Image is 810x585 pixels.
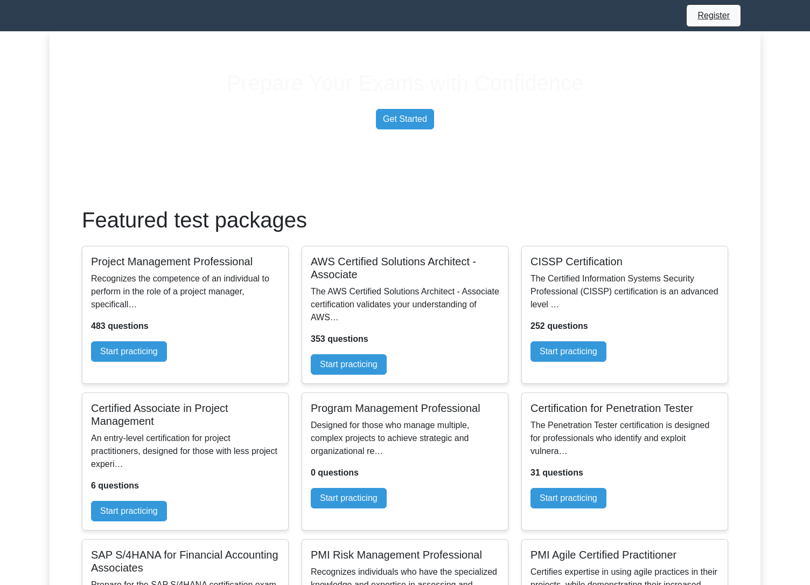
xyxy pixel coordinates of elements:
a: Register [691,9,736,22]
h1: Featured test packages [82,207,728,233]
a: Start practicing [530,341,606,362]
a: Start practicing [530,488,606,508]
a: Start practicing [91,501,167,521]
a: Start practicing [311,354,387,375]
a: Start practicing [91,341,167,362]
h1: Prepare Your Exams with Confidence [50,70,760,96]
a: Get Started [376,109,434,129]
a: Start practicing [311,488,387,508]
